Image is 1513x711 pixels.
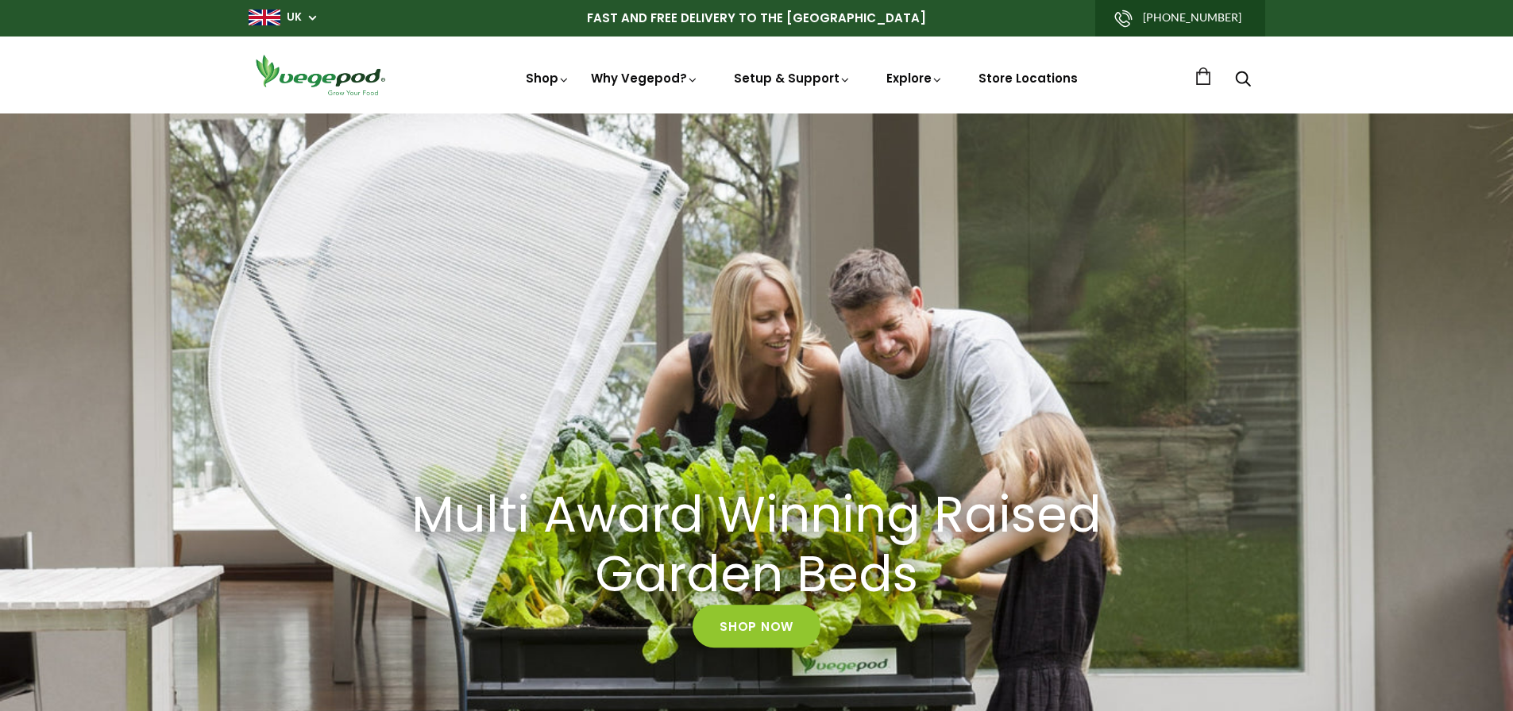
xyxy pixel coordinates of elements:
h2: Multi Award Winning Raised Garden Beds [399,486,1114,605]
a: Store Locations [978,70,1078,86]
a: Explore [886,70,944,86]
a: Search [1235,72,1251,89]
a: Why Vegepod? [591,70,699,86]
img: Vegepod [249,52,392,98]
a: Multi Award Winning Raised Garden Beds [380,486,1134,605]
img: gb_large.png [249,10,280,25]
a: UK [287,10,302,25]
a: Setup & Support [734,70,851,86]
a: Shop [526,70,570,86]
a: Shop Now [693,605,820,648]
